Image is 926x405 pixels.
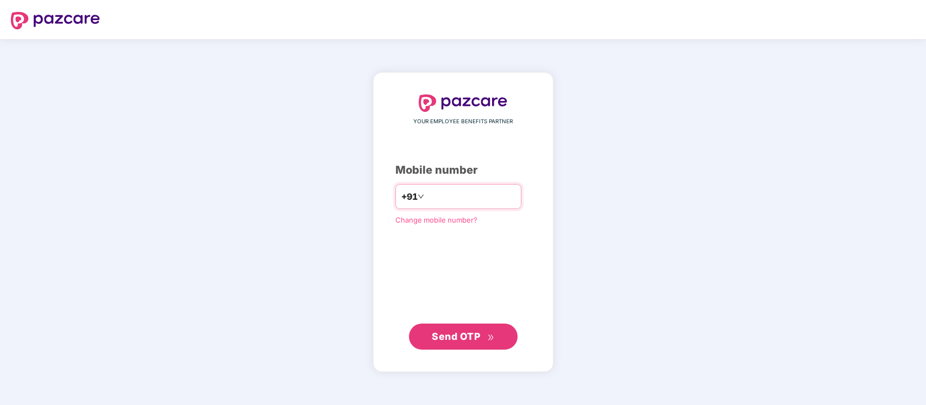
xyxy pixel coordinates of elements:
[401,190,418,204] span: +91
[395,162,531,179] div: Mobile number
[395,216,477,224] a: Change mobile number?
[11,12,100,29] img: logo
[419,94,508,112] img: logo
[409,324,518,350] button: Send OTPdouble-right
[413,117,513,126] span: YOUR EMPLOYEE BENEFITS PARTNER
[432,331,480,342] span: Send OTP
[418,193,424,200] span: down
[487,334,494,341] span: double-right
